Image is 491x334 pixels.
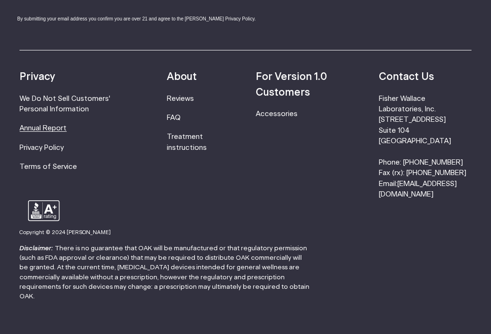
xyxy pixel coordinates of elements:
[19,230,111,235] small: Copyright © 2024 [PERSON_NAME]
[379,94,472,200] li: Fisher Wallace Laboratories, Inc. [STREET_ADDRESS] Suite 104 [GEOGRAPHIC_DATA] Phone: [PHONE_NUMB...
[17,15,279,22] div: By submitting your email address you confirm you are over 21 and agree to the [PERSON_NAME] Priva...
[379,180,457,198] a: [EMAIL_ADDRESS][DOMAIN_NAME]
[19,95,110,113] a: We Do Not Sell Customers' Personal Information
[167,114,181,121] a: FAQ
[167,72,197,82] strong: About
[379,72,434,82] strong: Contact Us
[167,133,207,151] a: Treatment instructions
[167,95,194,102] a: Reviews
[19,72,55,82] strong: Privacy
[19,245,53,252] strong: Disclaimer:
[19,144,64,151] a: Privacy Policy
[256,110,298,118] a: Accessories
[256,72,327,97] strong: For Version 1.0 Customers
[19,163,77,170] a: Terms of Service
[19,125,67,132] a: Annual Report
[19,244,310,302] p: There is no guarantee that OAK will be manufactured or that regulatory permission (such as FDA ap...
